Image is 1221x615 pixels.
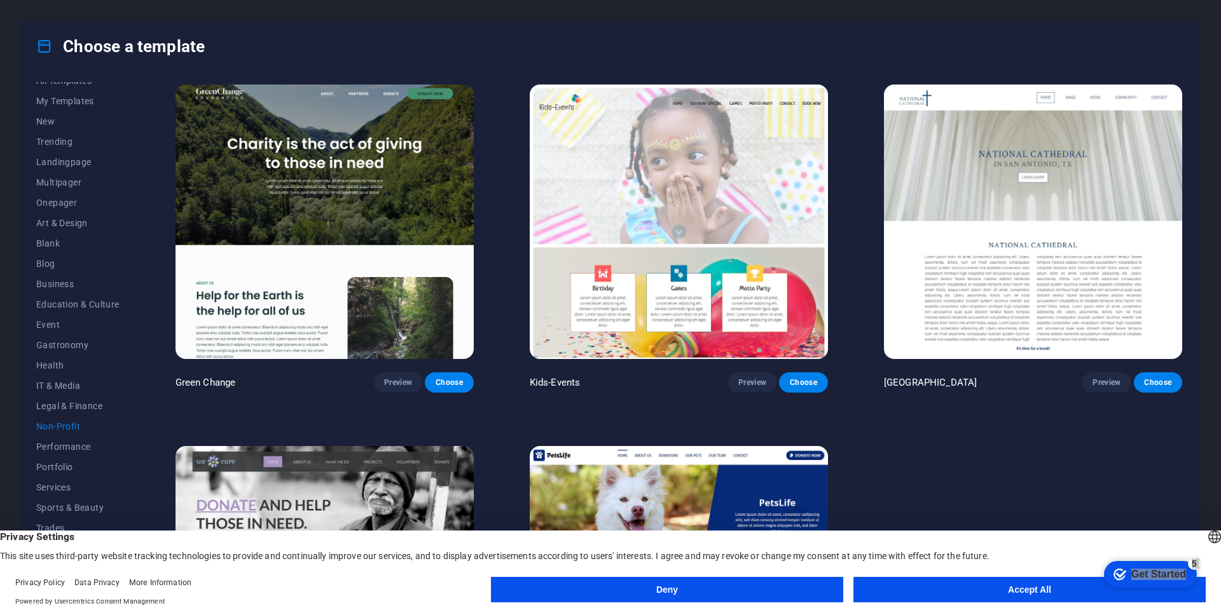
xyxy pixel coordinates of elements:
[36,416,120,436] button: Non-Profit
[36,152,120,172] button: Landingpage
[36,238,120,248] span: Blank
[36,518,120,538] button: Trades
[36,523,120,533] span: Trades
[36,36,205,57] h4: Choose a template
[36,132,120,152] button: Trending
[738,377,766,388] span: Preview
[728,372,776,393] button: Preview
[10,6,103,33] div: Get Started 5 items remaining, 0% complete
[36,497,120,518] button: Sports & Beauty
[36,198,120,208] span: Onepager
[36,299,120,309] span: Education & Culture
[36,421,120,431] span: Non-Profit
[36,335,120,355] button: Gastronomy
[36,320,120,330] span: Event
[425,372,473,393] button: Choose
[1144,377,1172,388] span: Choose
[36,396,120,416] button: Legal & Finance
[36,436,120,457] button: Performance
[435,377,463,388] span: Choose
[36,253,120,274] button: Blog
[176,84,474,359] img: Green Change
[176,376,236,389] p: Green Change
[94,3,107,15] div: 5
[530,84,828,359] img: Kids-Events
[36,96,120,106] span: My Templates
[36,218,120,228] span: Art & Design
[36,116,120,126] span: New
[36,274,120,294] button: Business
[36,477,120,497] button: Services
[36,375,120,396] button: IT & Media
[36,137,120,147] span: Trending
[36,457,120,477] button: Portfolio
[1082,372,1131,393] button: Preview
[36,177,120,187] span: Multipager
[36,91,120,111] button: My Templates
[779,372,827,393] button: Choose
[36,340,120,350] span: Gastronomy
[884,376,977,389] p: [GEOGRAPHIC_DATA]
[1134,372,1182,393] button: Choose
[36,259,120,269] span: Blog
[374,372,422,393] button: Preview
[36,213,120,233] button: Art & Design
[36,401,120,411] span: Legal & Finance
[36,111,120,132] button: New
[36,442,120,452] span: Performance
[36,355,120,375] button: Health
[36,462,120,472] span: Portfolio
[1093,377,1121,388] span: Preview
[36,172,120,193] button: Multipager
[36,482,120,492] span: Services
[36,503,120,513] span: Sports & Beauty
[384,377,412,388] span: Preview
[36,233,120,253] button: Blank
[36,360,120,370] span: Health
[36,381,120,391] span: IT & Media
[789,377,817,388] span: Choose
[36,193,120,213] button: Onepager
[36,279,120,289] span: Business
[884,84,1182,359] img: National Cathedral
[36,157,120,167] span: Landingpage
[530,376,581,389] p: Kids-Events
[36,294,120,314] button: Education & Culture
[36,314,120,335] button: Event
[38,14,92,25] div: Get Started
